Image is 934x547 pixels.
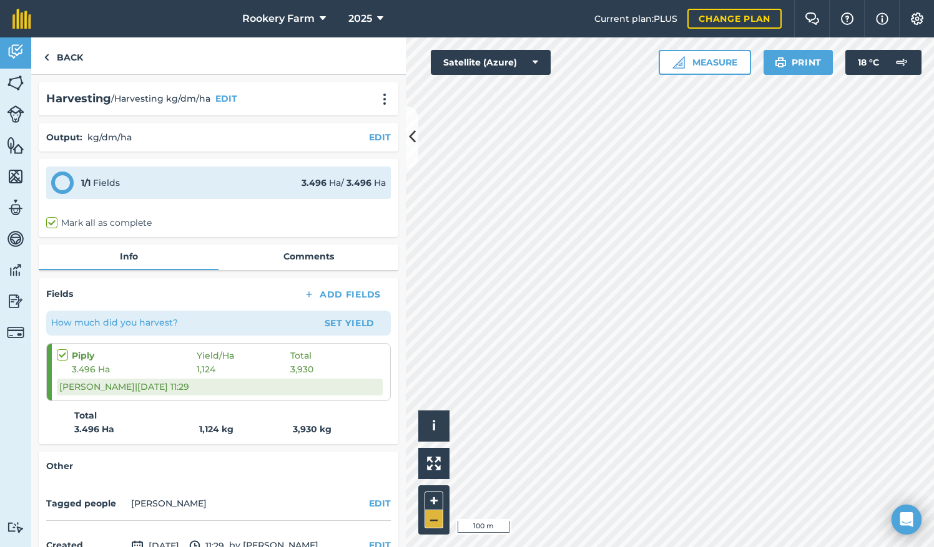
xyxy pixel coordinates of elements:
[369,496,391,510] button: EDIT
[44,50,49,65] img: svg+xml;base64,PHN2ZyB4bWxucz0iaHR0cDovL3d3dy53My5vcmcvMjAwMC9zdmciIHdpZHRoPSI5IiBoZWlnaHQ9IjI0Ii...
[672,56,685,69] img: Ruler icon
[81,176,120,190] div: Fields
[687,9,782,29] a: Change plan
[293,424,332,435] strong: 3,930 kg
[659,50,751,75] button: Measure
[46,459,391,473] h4: Other
[347,177,371,188] strong: 3.496
[290,349,312,362] span: Total
[199,422,293,436] strong: 1,124 kg
[7,230,24,248] img: svg+xml;base64,PD94bWwgdmVyc2lvbj0iMS4wIiBlbmNvZGluZz0idXRmLTgiPz4KPCEtLSBHZW5lcmF0b3I6IEFkb2JlIE...
[7,105,24,123] img: svg+xml;base64,PD94bWwgdmVyc2lvbj0iMS4wIiBlbmNvZGluZz0idXRmLTgiPz4KPCEtLSBHZW5lcmF0b3I6IEFkb2JlIE...
[377,93,392,105] img: svg+xml;base64,PHN2ZyB4bWxucz0iaHR0cDovL3d3dy53My5vcmcvMjAwMC9zdmciIHdpZHRoPSIyMCIgaGVpZ2h0PSIyNC...
[39,244,219,268] a: Info
[431,50,551,75] button: Satellite (Azure)
[51,316,178,329] p: How much did you harvest?
[910,12,925,25] img: A cog icon
[427,457,441,470] img: Four arrows, one pointing top left, one top right, one bottom right and the last bottom left
[425,491,443,510] button: +
[290,362,313,376] span: 3,930
[46,216,152,230] label: Mark all as complete
[57,379,383,395] div: [PERSON_NAME] | [DATE] 11:29
[7,324,24,341] img: svg+xml;base64,PD94bWwgdmVyc2lvbj0iMS4wIiBlbmNvZGluZz0idXRmLTgiPz4KPCEtLSBHZW5lcmF0b3I6IEFkb2JlIE...
[74,409,97,422] strong: Total
[805,12,820,25] img: Two speech bubbles overlapping with the left bubble in the forefront
[418,410,450,442] button: i
[12,9,31,29] img: fieldmargin Logo
[7,42,24,61] img: svg+xml;base64,PD94bWwgdmVyc2lvbj0iMS4wIiBlbmNvZGluZz0idXRmLTgiPz4KPCEtLSBHZW5lcmF0b3I6IEFkb2JlIE...
[111,92,210,105] span: / Harvesting kg/dm/ha
[46,130,82,144] h4: Output :
[845,50,922,75] button: 18 °C
[72,349,197,362] strong: Piply
[7,292,24,311] img: svg+xml;base64,PD94bWwgdmVyc2lvbj0iMS4wIiBlbmNvZGluZz0idXRmLTgiPz4KPCEtLSBHZW5lcmF0b3I6IEFkb2JlIE...
[764,50,833,75] button: Print
[7,521,24,533] img: svg+xml;base64,PD94bWwgdmVyc2lvbj0iMS4wIiBlbmNvZGluZz0idXRmLTgiPz4KPCEtLSBHZW5lcmF0b3I6IEFkb2JlIE...
[876,11,888,26] img: svg+xml;base64,PHN2ZyB4bWxucz0iaHR0cDovL3d3dy53My5vcmcvMjAwMC9zdmciIHdpZHRoPSIxNyIgaGVpZ2h0PSIxNy...
[889,50,914,75] img: svg+xml;base64,PD94bWwgdmVyc2lvbj0iMS4wIiBlbmNvZGluZz0idXRmLTgiPz4KPCEtLSBHZW5lcmF0b3I6IEFkb2JlIE...
[74,422,199,436] strong: 3.496 Ha
[46,496,126,510] h4: Tagged people
[197,362,290,376] span: 1,124
[369,130,391,144] button: EDIT
[302,176,386,190] div: Ha / Ha
[840,12,855,25] img: A question mark icon
[131,496,207,510] li: [PERSON_NAME]
[215,92,237,105] button: EDIT
[197,349,290,362] span: Yield / Ha
[775,55,787,70] img: svg+xml;base64,PHN2ZyB4bWxucz0iaHR0cDovL3d3dy53My5vcmcvMjAwMC9zdmciIHdpZHRoPSIxOSIgaGVpZ2h0PSIyNC...
[7,198,24,217] img: svg+xml;base64,PD94bWwgdmVyc2lvbj0iMS4wIiBlbmNvZGluZz0idXRmLTgiPz4KPCEtLSBHZW5lcmF0b3I6IEFkb2JlIE...
[219,244,398,268] a: Comments
[313,313,386,333] button: Set Yield
[293,286,391,303] button: Add Fields
[892,505,922,535] div: Open Intercom Messenger
[87,130,132,144] p: kg/dm/ha
[7,261,24,279] img: svg+xml;base64,PD94bWwgdmVyc2lvbj0iMS4wIiBlbmNvZGluZz0idXRmLTgiPz4KPCEtLSBHZW5lcmF0b3I6IEFkb2JlIE...
[348,11,372,26] span: 2025
[81,177,91,188] strong: 1 / 1
[46,90,111,108] h2: Harvesting
[594,12,677,26] span: Current plan : PLUS
[302,177,327,188] strong: 3.496
[7,136,24,155] img: svg+xml;base64,PHN2ZyB4bWxucz0iaHR0cDovL3d3dy53My5vcmcvMjAwMC9zdmciIHdpZHRoPSI1NiIgaGVpZ2h0PSI2MC...
[432,418,436,433] span: i
[31,37,96,74] a: Back
[46,287,73,301] h4: Fields
[7,167,24,186] img: svg+xml;base64,PHN2ZyB4bWxucz0iaHR0cDovL3d3dy53My5vcmcvMjAwMC9zdmciIHdpZHRoPSI1NiIgaGVpZ2h0PSI2MC...
[242,11,315,26] span: Rookery Farm
[7,74,24,92] img: svg+xml;base64,PHN2ZyB4bWxucz0iaHR0cDovL3d3dy53My5vcmcvMjAwMC9zdmciIHdpZHRoPSI1NiIgaGVpZ2h0PSI2MC...
[425,510,443,528] button: –
[72,362,197,376] span: 3.496 Ha
[858,50,879,75] span: 18 ° C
